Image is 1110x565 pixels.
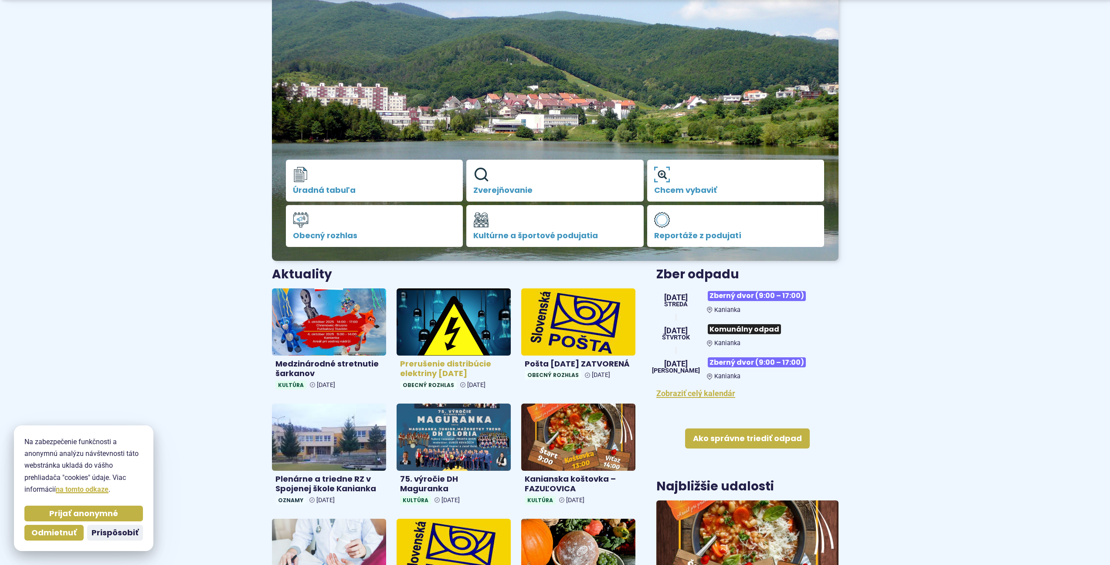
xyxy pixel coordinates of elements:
span: Obecný rozhlas [293,231,456,240]
span: Prispôsobiť [92,528,139,538]
span: [DATE] [652,360,700,368]
h3: Zber odpadu [656,268,838,281]
span: Chcem vybaviť [654,186,818,195]
a: Ako správne triediť odpad [685,428,810,449]
span: Kultúra [400,496,431,505]
span: Kultúra [525,496,556,505]
span: [DATE] [566,497,584,504]
h4: Pošta [DATE] ZATVORENÁ [525,359,632,369]
span: Kultúrne a športové podujatia [473,231,637,240]
a: Zobraziť celý kalendár [656,389,735,398]
a: Zverejňovanie [466,160,644,202]
span: Reportáže z podujatí [654,231,818,240]
span: Zberný dvor (9:00 – 17:00) [708,291,806,301]
a: 75. výročie DH Maguranka Kultúra [DATE] [397,404,511,508]
span: [DATE] [592,371,610,379]
h4: Medzinárodné stretnutie šarkanov [275,359,383,379]
h4: Plenárne a triedne RZ v Spojenej škole Kanianka [275,474,383,494]
a: Zberný dvor (9:00 – 17:00) Kanianka [DATE] streda [656,288,838,314]
a: Obecný rozhlas [286,205,463,247]
a: Prerušenie distribúcie elektriny [DATE] Obecný rozhlas [DATE] [397,288,511,393]
a: Pošta [DATE] ZATVORENÁ Obecný rozhlas [DATE] [521,288,635,383]
span: [DATE] [467,381,485,389]
a: Zberný dvor (9:00 – 17:00) Kanianka [DATE] [PERSON_NAME] [656,354,838,380]
a: Reportáže z podujatí [647,205,825,247]
span: Zberný dvor (9:00 – 17:00) [708,357,806,367]
a: Úradná tabuľa [286,160,463,202]
h3: Aktuality [272,268,332,281]
h3: Najbližšie udalosti [656,480,774,493]
a: Plenárne a triedne RZ v Spojenej škole Kanianka Oznamy [DATE] [272,404,386,508]
a: Komunálny odpad Kanianka [DATE] štvrtok [656,321,838,347]
h4: Kanianska koštovka – FAZUĽOVICA [525,474,632,494]
span: [DATE] [316,497,335,504]
a: Kanianska koštovka – FAZUĽOVICA Kultúra [DATE] [521,404,635,508]
span: Obecný rozhlas [400,380,457,390]
button: Prijať anonymné [24,506,143,521]
span: Oznamy [275,496,306,505]
span: Kanianka [714,306,740,314]
span: Obecný rozhlas [525,370,581,380]
p: Na zabezpečenie funkčnosti a anonymnú analýzu návštevnosti táto webstránka ukladá do vášho prehli... [24,436,143,495]
span: Komunálny odpad [708,324,781,334]
span: Kultúra [275,380,306,390]
span: Kanianka [714,373,740,380]
span: [DATE] [662,327,690,335]
a: Medzinárodné stretnutie šarkanov Kultúra [DATE] [272,288,386,393]
span: Prijať anonymné [49,509,118,519]
span: [DATE] [317,381,335,389]
span: [DATE] [664,294,688,301]
span: štvrtok [662,335,690,341]
button: Prispôsobiť [87,525,143,541]
a: Chcem vybaviť [647,160,825,202]
span: [DATE] [441,497,460,504]
a: na tomto odkaze [56,485,109,493]
span: Odmietnuť [31,528,77,538]
a: Kultúrne a športové podujatia [466,205,644,247]
span: Kanianka [714,339,740,347]
span: Zverejňovanie [473,186,637,195]
span: [PERSON_NAME] [652,368,700,374]
span: streda [664,301,688,308]
span: Úradná tabuľa [293,186,456,195]
h4: 75. výročie DH Maguranka [400,474,507,494]
h4: Prerušenie distribúcie elektriny [DATE] [400,359,507,379]
button: Odmietnuť [24,525,84,541]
